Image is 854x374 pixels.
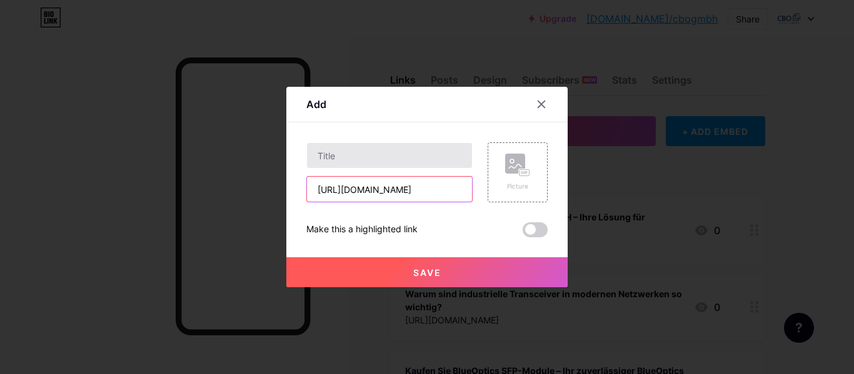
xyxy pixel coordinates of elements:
[306,97,326,112] div: Add
[307,143,472,168] input: Title
[413,267,441,278] span: Save
[286,257,568,287] button: Save
[505,182,530,191] div: Picture
[307,177,472,202] input: URL
[306,222,418,237] div: Make this a highlighted link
